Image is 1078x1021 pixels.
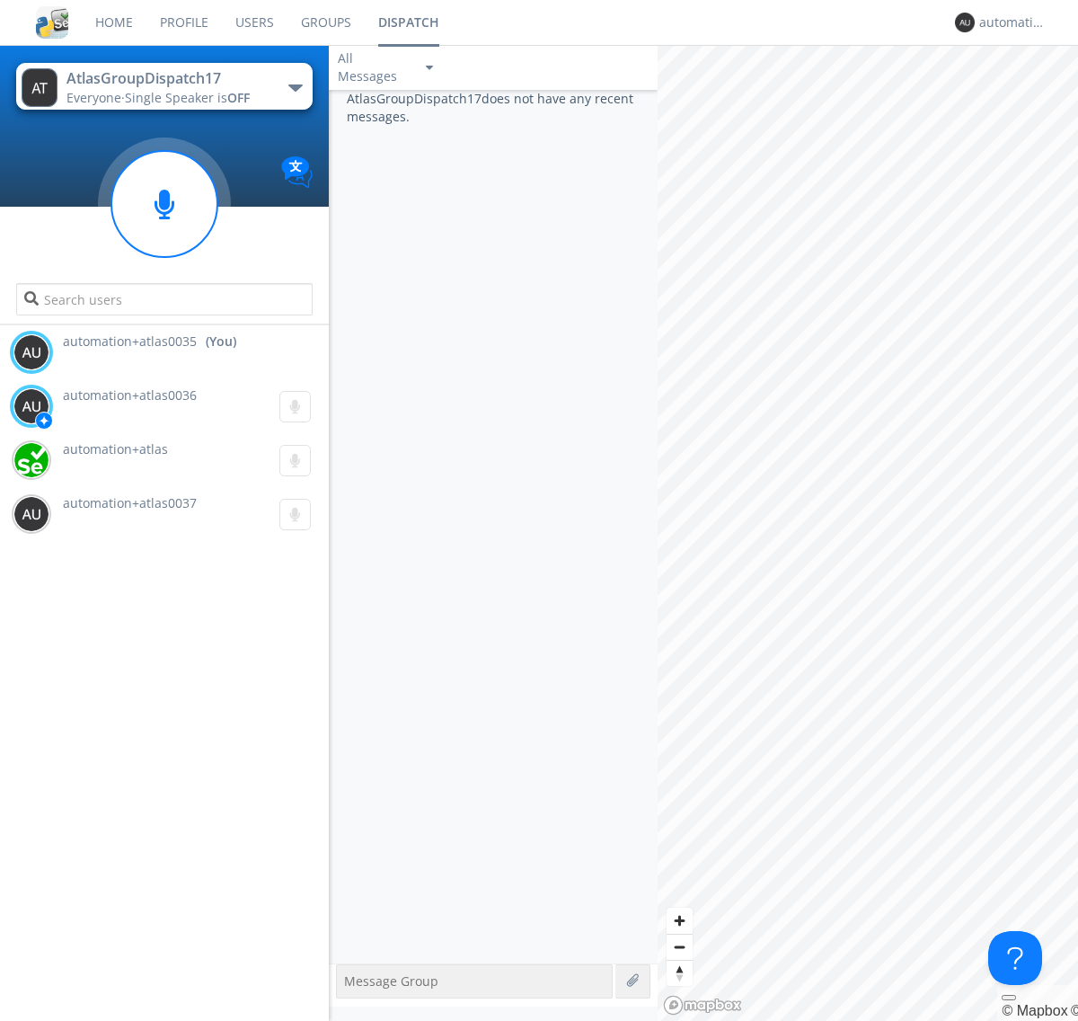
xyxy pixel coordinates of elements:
[426,66,433,70] img: caret-down-sm.svg
[206,333,236,351] div: (You)
[955,13,975,32] img: 373638.png
[667,934,693,960] button: Zoom out
[63,386,197,404] span: automation+atlas0036
[281,156,313,188] img: Translation enabled
[13,388,49,424] img: 373638.png
[1002,995,1016,1000] button: Toggle attribution
[16,283,312,315] input: Search users
[13,334,49,370] img: 373638.png
[663,995,742,1016] a: Mapbox logo
[63,440,168,457] span: automation+atlas
[988,931,1042,985] iframe: Toggle Customer Support
[66,89,269,107] div: Everyone ·
[338,49,410,85] div: All Messages
[979,13,1047,31] div: automation+atlas0035
[667,908,693,934] button: Zoom in
[36,6,68,39] img: cddb5a64eb264b2086981ab96f4c1ba7
[667,960,693,986] button: Reset bearing to north
[13,496,49,532] img: 373638.png
[1002,1003,1067,1018] a: Mapbox
[227,89,250,106] span: OFF
[16,63,312,110] button: AtlasGroupDispatch17Everyone·Single Speaker isOFF
[63,494,197,511] span: automation+atlas0037
[125,89,250,106] span: Single Speaker is
[13,442,49,478] img: d2d01cd9b4174d08988066c6d424eccd
[667,961,693,986] span: Reset bearing to north
[329,90,658,963] div: AtlasGroupDispatch17 does not have any recent messages.
[22,68,57,107] img: 373638.png
[66,68,269,89] div: AtlasGroupDispatch17
[63,333,197,351] span: automation+atlas0035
